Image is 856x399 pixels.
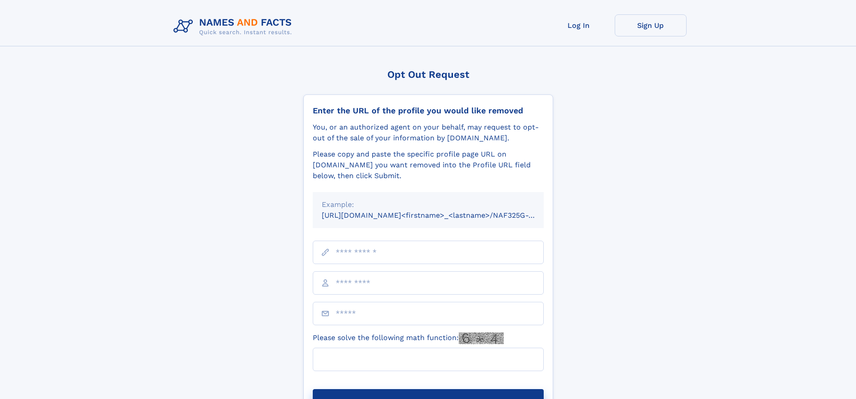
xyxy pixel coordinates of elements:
[313,122,544,143] div: You, or an authorized agent on your behalf, may request to opt-out of the sale of your informatio...
[313,149,544,181] div: Please copy and paste the specific profile page URL on [DOMAIN_NAME] you want removed into the Pr...
[543,14,615,36] a: Log In
[303,69,553,80] div: Opt Out Request
[313,106,544,116] div: Enter the URL of the profile you would like removed
[615,14,687,36] a: Sign Up
[170,14,299,39] img: Logo Names and Facts
[313,332,504,344] label: Please solve the following math function:
[322,211,561,220] small: [URL][DOMAIN_NAME]<firstname>_<lastname>/NAF325G-xxxxxxxx
[322,199,535,210] div: Example:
